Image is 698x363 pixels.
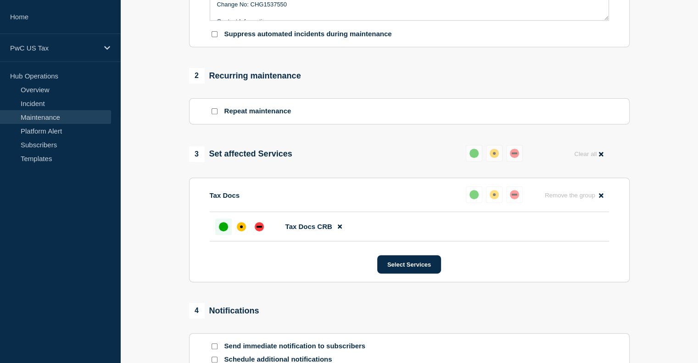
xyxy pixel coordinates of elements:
[189,146,205,162] span: 3
[466,145,482,162] button: up
[506,186,523,203] button: down
[189,68,301,84] div: Recurring maintenance
[217,17,602,26] p: Contact Information
[224,107,291,116] p: Repeat maintenance
[539,186,609,204] button: Remove the group
[212,343,218,349] input: Send immediate notification to subscribers
[486,145,503,162] button: affected
[189,303,259,318] div: Notifications
[212,108,218,114] input: Repeat maintenance
[490,149,499,158] div: affected
[212,31,218,37] input: Suppress automated incidents during maintenance
[210,191,240,199] p: Tax Docs
[510,149,519,158] div: down
[569,145,609,163] button: Clear all
[510,190,519,199] div: down
[217,0,602,9] p: Change No: CHG1537550
[224,342,371,351] p: Send immediate notification to subscribers
[285,223,332,230] span: Tax Docs CRB
[237,222,246,231] div: affected
[189,146,292,162] div: Set affected Services
[545,192,595,199] span: Remove the group
[377,255,441,274] button: Select Services
[466,186,482,203] button: up
[189,68,205,84] span: 2
[486,186,503,203] button: affected
[224,30,392,39] p: Suppress automated incidents during maintenance
[506,145,523,162] button: down
[255,222,264,231] div: down
[469,190,479,199] div: up
[10,44,98,52] p: PwC US Tax
[490,190,499,199] div: affected
[469,149,479,158] div: up
[189,303,205,318] span: 4
[212,357,218,363] input: Schedule additional notifications
[219,222,228,231] div: up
